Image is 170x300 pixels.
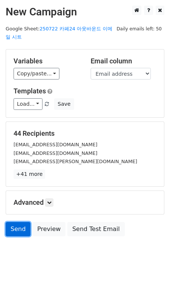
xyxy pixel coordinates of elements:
[114,25,164,33] span: Daily emails left: 50
[14,150,97,156] small: [EMAIL_ADDRESS][DOMAIN_NAME]
[14,159,137,164] small: [EMAIL_ADDRESS][PERSON_NAME][DOMAIN_NAME]
[67,222,124,236] a: Send Test Email
[54,98,74,110] button: Save
[14,142,97,147] small: [EMAIL_ADDRESS][DOMAIN_NAME]
[6,26,112,40] a: 250722 카페24 아웃바운드 이메일 시트
[91,57,156,65] h5: Email column
[32,222,65,236] a: Preview
[14,98,42,110] a: Load...
[14,87,46,95] a: Templates
[6,26,112,40] small: Google Sheet:
[14,57,79,65] h5: Variables
[14,198,156,207] h5: Advanced
[6,6,164,18] h2: New Campaign
[6,222,30,236] a: Send
[114,26,164,31] a: Daily emails left: 50
[132,264,170,300] iframe: Chat Widget
[14,169,45,179] a: +41 more
[14,129,156,138] h5: 44 Recipients
[14,68,59,79] a: Copy/paste...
